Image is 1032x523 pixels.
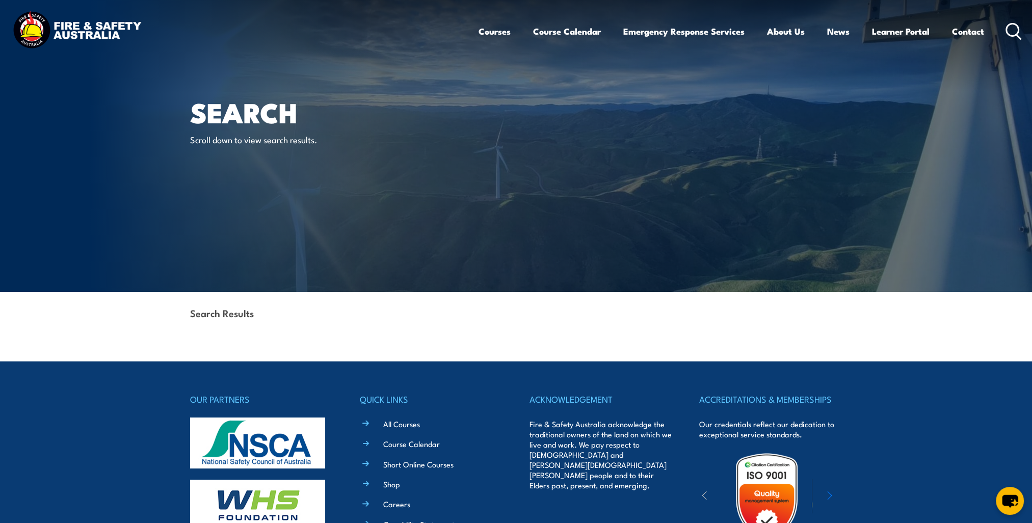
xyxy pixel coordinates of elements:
a: Courses [479,18,511,45]
p: Fire & Safety Australia acknowledge the traditional owners of the land on which we live and work.... [530,419,672,490]
a: Short Online Courses [383,459,454,469]
a: News [827,18,850,45]
strong: Search Results [190,306,254,320]
h4: QUICK LINKS [360,392,502,406]
a: Course Calendar [533,18,601,45]
a: Shop [383,479,400,489]
a: Learner Portal [872,18,930,45]
img: nsca-logo-footer [190,417,325,468]
h4: ACKNOWLEDGEMENT [530,392,672,406]
h1: Search [190,100,442,124]
a: Course Calendar [383,438,440,449]
h4: OUR PARTNERS [190,392,333,406]
p: Scroll down to view search results. [190,134,376,145]
button: chat-button [996,487,1024,515]
a: About Us [767,18,805,45]
a: All Courses [383,419,420,429]
p: Our credentials reflect our dedication to exceptional service standards. [699,419,842,439]
img: ewpa-logo [812,479,901,514]
a: Emergency Response Services [623,18,745,45]
a: Contact [952,18,984,45]
h4: ACCREDITATIONS & MEMBERSHIPS [699,392,842,406]
a: Careers [383,499,410,509]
